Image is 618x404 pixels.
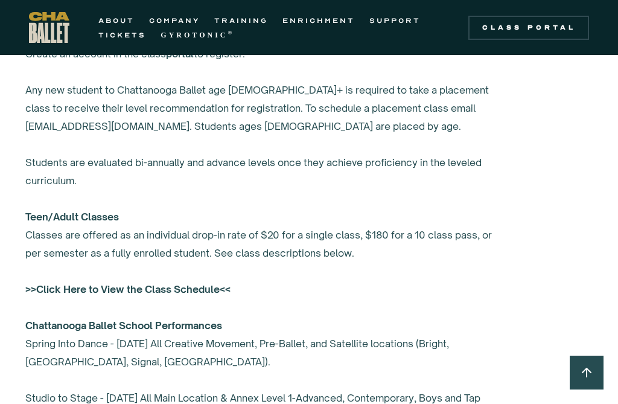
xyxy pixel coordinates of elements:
[228,30,234,36] sup: ®
[25,319,222,332] strong: Chattanooga Ballet School Performances
[98,13,135,28] a: ABOUT
[282,13,355,28] a: ENRICHMENT
[166,48,194,60] a: portal
[25,283,231,295] a: >>Click Here to View the Class Schedule<<
[476,23,582,33] div: Class Portal
[214,13,268,28] a: TRAINING
[468,16,589,40] a: Class Portal
[161,28,234,42] a: GYROTONIC®
[25,211,119,223] strong: Teen/Adult Classes
[98,28,146,42] a: TICKETS
[29,12,69,43] a: home
[161,31,228,39] strong: GYROTONIC
[149,13,200,28] a: COMPANY
[369,13,421,28] a: SUPPORT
